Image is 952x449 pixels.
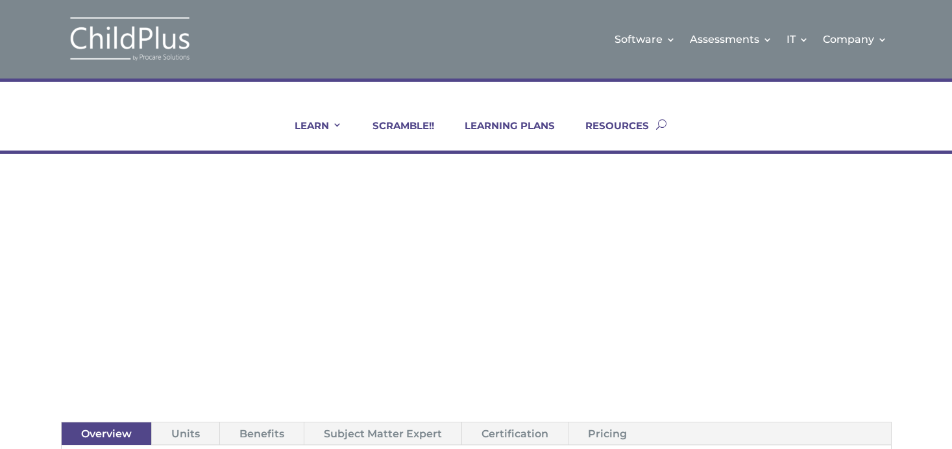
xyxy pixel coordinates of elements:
a: LEARNING PLANS [448,119,555,151]
a: SCRAMBLE!! [356,119,434,151]
a: Assessments [690,13,772,66]
a: Overview [62,422,151,445]
a: Subject Matter Expert [304,422,461,445]
a: Units [152,422,219,445]
a: Software [615,13,676,66]
a: Company [823,13,887,66]
a: Pricing [568,422,646,445]
a: Certification [462,422,568,445]
a: IT [787,13,809,66]
a: Benefits [220,422,304,445]
a: LEARN [278,119,342,151]
a: RESOURCES [569,119,649,151]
